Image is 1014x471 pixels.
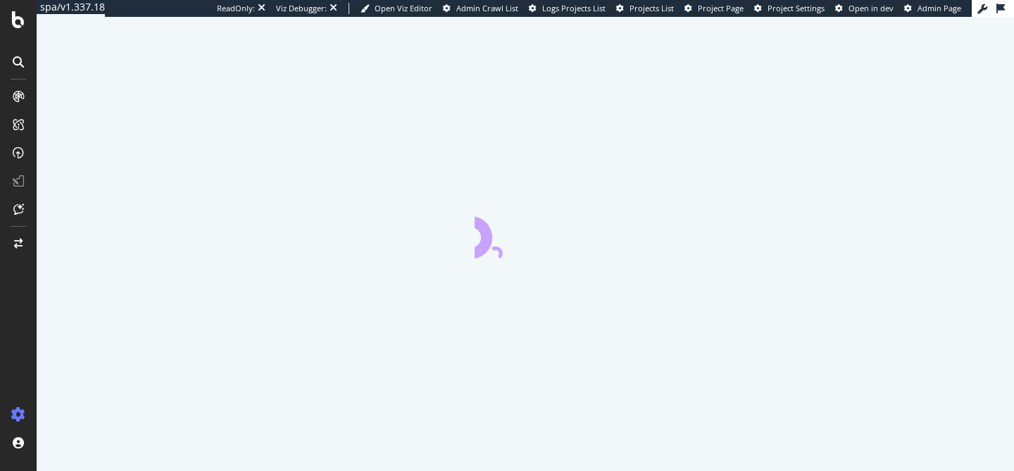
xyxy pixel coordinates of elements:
span: Project Settings [768,3,825,13]
div: Viz Debugger: [276,3,327,14]
span: Project Page [698,3,744,13]
span: Admin Page [918,3,961,13]
span: Projects List [630,3,674,13]
span: Open Viz Editor [375,3,432,13]
a: Open in dev [835,3,894,14]
a: Logs Projects List [529,3,606,14]
span: Admin Crawl List [456,3,518,13]
a: Admin Page [904,3,961,14]
a: Admin Crawl List [443,3,518,14]
span: Open in dev [849,3,894,13]
div: ReadOnly: [217,3,255,14]
div: animation [475,208,576,258]
span: Logs Projects List [542,3,606,13]
a: Project Page [684,3,744,14]
a: Project Settings [754,3,825,14]
a: Open Viz Editor [361,3,432,14]
a: Projects List [616,3,674,14]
